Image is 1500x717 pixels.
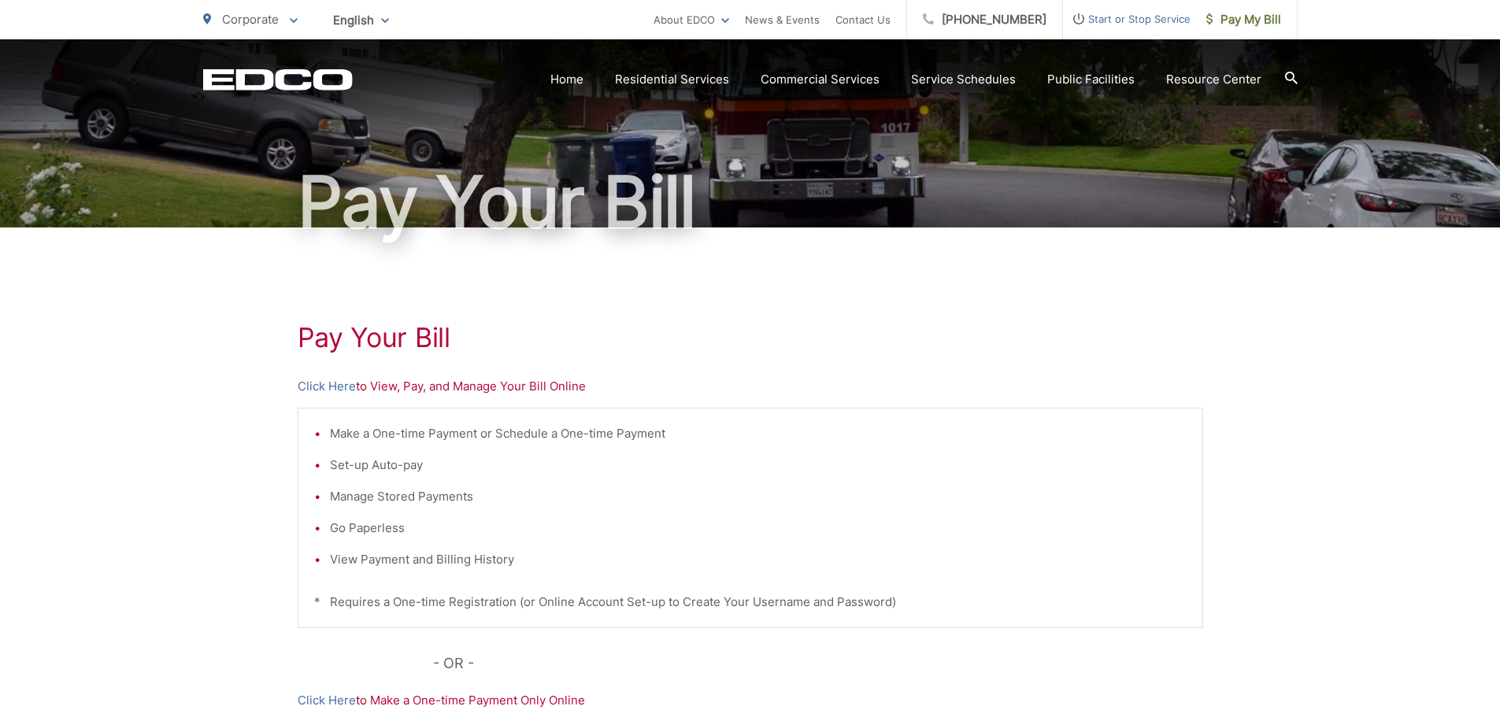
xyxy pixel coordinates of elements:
[550,70,583,89] a: Home
[1047,70,1135,89] a: Public Facilities
[203,163,1298,242] h1: Pay Your Bill
[298,691,1203,710] p: to Make a One-time Payment Only Online
[298,322,1203,353] h1: Pay Your Bill
[298,377,356,396] a: Click Here
[298,691,356,710] a: Click Here
[330,519,1187,538] li: Go Paperless
[911,70,1016,89] a: Service Schedules
[314,593,1187,612] p: * Requires a One-time Registration (or Online Account Set-up to Create Your Username and Password)
[1206,10,1281,29] span: Pay My Bill
[330,424,1187,443] li: Make a One-time Payment or Schedule a One-time Payment
[1166,70,1261,89] a: Resource Center
[321,6,401,34] span: English
[222,12,279,27] span: Corporate
[298,377,1203,396] p: to View, Pay, and Manage Your Bill Online
[330,550,1187,569] li: View Payment and Billing History
[433,652,1203,675] p: - OR -
[330,487,1187,506] li: Manage Stored Payments
[615,70,729,89] a: Residential Services
[203,68,353,91] a: EDCD logo. Return to the homepage.
[745,10,820,29] a: News & Events
[654,10,729,29] a: About EDCO
[761,70,880,89] a: Commercial Services
[330,456,1187,475] li: Set-up Auto-pay
[835,10,891,29] a: Contact Us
